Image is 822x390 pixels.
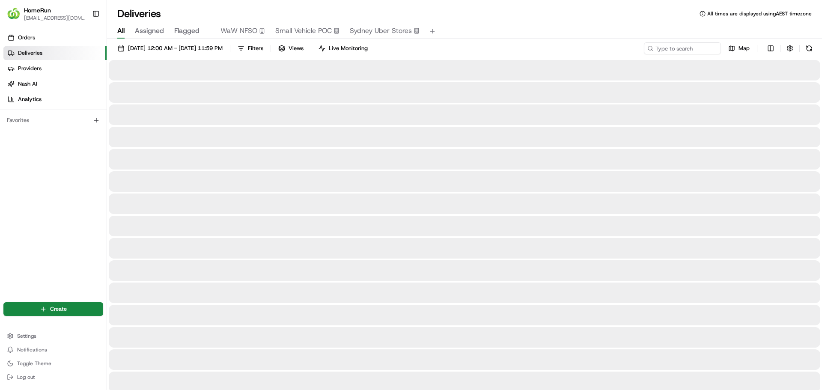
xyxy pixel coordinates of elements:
span: Flagged [174,26,200,36]
span: Filters [248,45,263,52]
span: Live Monitoring [329,45,368,52]
span: Providers [18,65,42,72]
button: Views [274,42,307,54]
span: All [117,26,125,36]
span: Views [289,45,304,52]
span: Orders [18,34,35,42]
span: Deliveries [18,49,42,57]
button: Notifications [3,344,103,356]
span: Analytics [18,95,42,103]
a: Nash AI [3,77,107,91]
span: Create [50,305,67,313]
span: Settings [17,333,36,339]
a: Analytics [3,92,107,106]
span: Assigned [135,26,164,36]
button: Log out [3,371,103,383]
span: Map [739,45,750,52]
span: Log out [17,374,35,381]
span: All times are displayed using AEST timezone [707,10,812,17]
button: HomeRunHomeRun[EMAIL_ADDRESS][DOMAIN_NAME] [3,3,89,24]
button: [EMAIL_ADDRESS][DOMAIN_NAME] [24,15,85,21]
button: Toggle Theme [3,357,103,369]
h1: Deliveries [117,7,161,21]
button: Settings [3,330,103,342]
input: Type to search [644,42,721,54]
div: Favorites [3,113,103,127]
span: Nash AI [18,80,37,88]
span: Toggle Theme [17,360,51,367]
span: Sydney Uber Stores [350,26,412,36]
button: [DATE] 12:00 AM - [DATE] 11:59 PM [114,42,226,54]
a: Providers [3,62,107,75]
span: Small Vehicle POC [275,26,332,36]
button: HomeRun [24,6,51,15]
button: Map [724,42,753,54]
button: Live Monitoring [315,42,372,54]
a: Deliveries [3,46,107,60]
button: Create [3,302,103,316]
img: HomeRun [7,7,21,21]
span: [DATE] 12:00 AM - [DATE] 11:59 PM [128,45,223,52]
button: Refresh [803,42,815,54]
button: Filters [234,42,267,54]
span: WaW NFSO [220,26,257,36]
a: Orders [3,31,107,45]
span: Notifications [17,346,47,353]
